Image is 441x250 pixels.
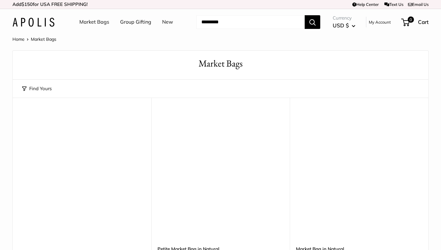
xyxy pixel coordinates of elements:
[22,57,419,70] h1: Market Bags
[352,2,379,7] a: Help Center
[79,17,109,27] a: Market Bags
[408,2,429,7] a: Email Us
[402,17,429,27] a: 0 Cart
[12,36,25,42] a: Home
[31,36,56,42] span: Market Bags
[12,18,54,27] img: Apolis
[333,21,355,30] button: USD $
[369,18,391,26] a: My Account
[196,15,305,29] input: Search...
[162,17,173,27] a: New
[408,16,414,23] span: 0
[333,14,355,22] span: Currency
[22,84,52,93] button: Find Yours
[157,113,284,239] a: Petite Market Bag in NaturalPetite Market Bag in Natural
[305,15,320,29] button: Search
[418,19,429,25] span: Cart
[21,1,33,7] span: $150
[120,17,151,27] a: Group Gifting
[384,2,403,7] a: Text Us
[333,22,349,29] span: USD $
[12,35,56,43] nav: Breadcrumb
[296,113,422,239] a: Market Bag in NaturalMarket Bag in Natural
